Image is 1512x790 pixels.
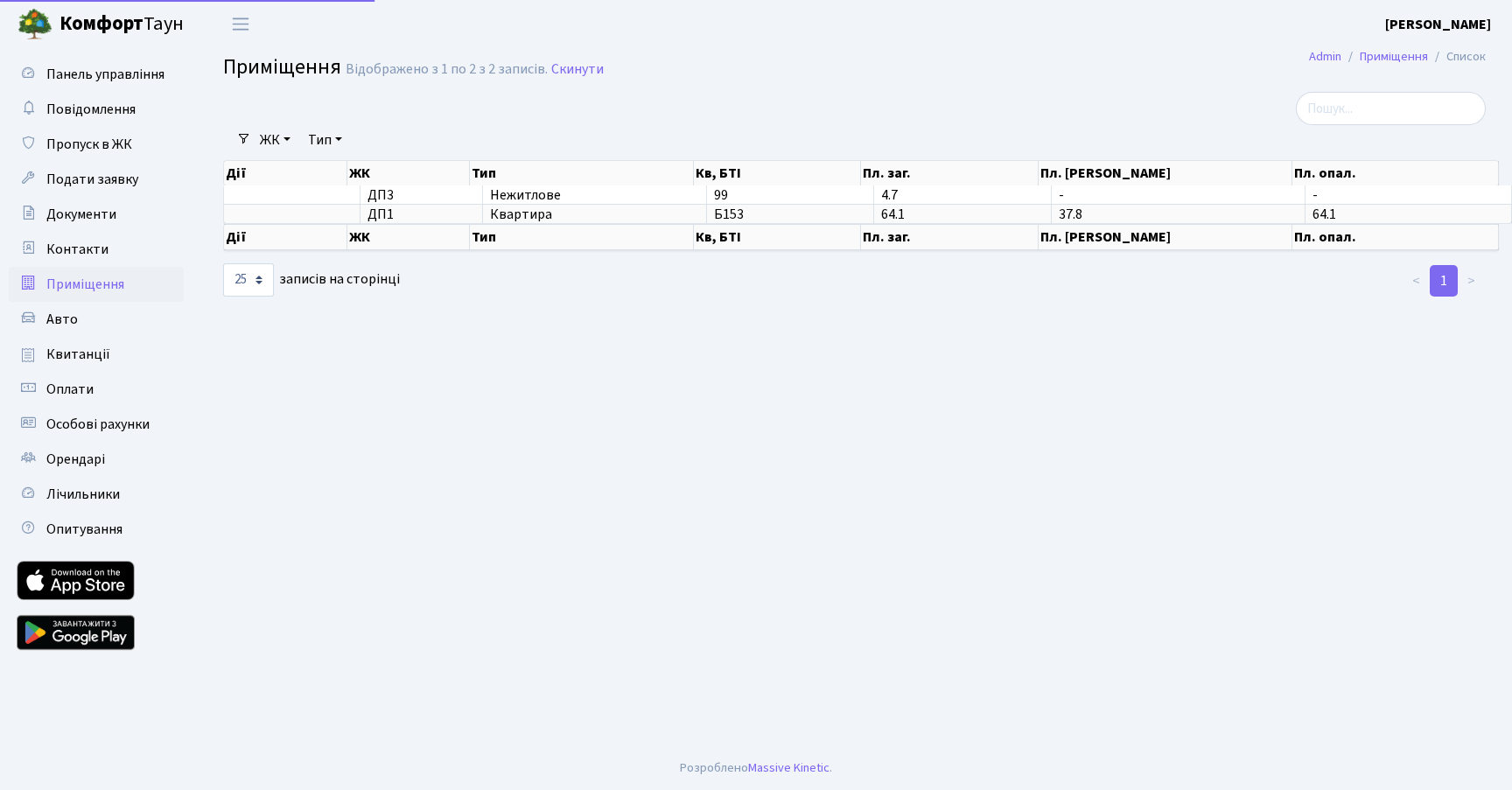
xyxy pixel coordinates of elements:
[1059,205,1082,224] span: 37.8
[9,162,184,197] a: Подати заявку
[46,240,108,259] span: Контакти
[46,310,78,329] span: Авто
[9,302,184,337] a: Авто
[9,442,184,477] a: Орендарі
[1430,265,1458,297] a: 1
[1039,161,1292,185] th: Пл. [PERSON_NAME]
[1428,47,1486,66] li: Список
[301,125,349,155] a: Тип
[470,161,694,185] th: Тип
[1059,185,1064,205] span: -
[680,759,832,778] div: Розроблено .
[367,188,475,202] span: ДП3
[223,52,341,82] span: Приміщення
[748,759,829,777] a: Massive Kinetic
[9,57,184,92] a: Панель управління
[1309,47,1341,66] a: Admin
[470,224,694,250] th: Тип
[9,197,184,232] a: Документи
[224,161,347,185] th: Дії
[861,224,1039,250] th: Пл. заг.
[1292,224,1499,250] th: Пл. опал.
[219,10,262,38] button: Переключити навігацію
[46,275,124,294] span: Приміщення
[346,61,548,78] div: Відображено з 1 по 2 з 2 записів.
[1312,185,1318,205] span: -
[9,267,184,302] a: Приміщення
[9,232,184,267] a: Контакти
[1296,92,1486,125] input: Пошук...
[714,185,728,205] span: 99
[1360,47,1428,66] a: Приміщення
[1283,38,1512,75] nav: breadcrumb
[46,135,132,154] span: Пропуск в ЖК
[46,205,116,224] span: Документи
[1039,224,1292,250] th: Пл. [PERSON_NAME]
[9,407,184,442] a: Особові рахунки
[1292,161,1499,185] th: Пл. опал.
[223,263,400,297] label: записів на сторінці
[46,345,110,364] span: Квитанції
[347,224,470,250] th: ЖК
[714,205,744,224] span: Б153
[46,450,105,469] span: Орендарі
[223,263,274,297] select: записів на сторінці
[9,127,184,162] a: Пропуск в ЖК
[59,10,184,39] span: Таун
[367,207,475,221] span: ДП1
[551,61,604,78] a: Скинути
[1385,14,1491,35] a: [PERSON_NAME]
[46,100,136,119] span: Повідомлення
[881,205,905,224] span: 64.1
[9,372,184,407] a: Оплати
[347,161,470,185] th: ЖК
[9,337,184,372] a: Квитанції
[1385,15,1491,34] b: [PERSON_NAME]
[9,512,184,547] a: Опитування
[46,415,150,434] span: Особові рахунки
[46,485,120,504] span: Лічильники
[59,10,143,38] b: Комфорт
[224,224,347,250] th: Дії
[1312,205,1336,224] span: 64.1
[9,477,184,512] a: Лічильники
[490,207,699,221] span: Квартира
[46,380,94,399] span: Оплати
[881,185,898,205] span: 4.7
[694,161,861,185] th: Кв, БТІ
[46,170,138,189] span: Подати заявку
[46,520,122,539] span: Опитування
[9,92,184,127] a: Повідомлення
[694,224,861,250] th: Кв, БТІ
[253,125,297,155] a: ЖК
[490,188,699,202] span: Нежитлове
[861,161,1039,185] th: Пл. заг.
[46,65,164,84] span: Панель управління
[17,7,52,42] img: logo.png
